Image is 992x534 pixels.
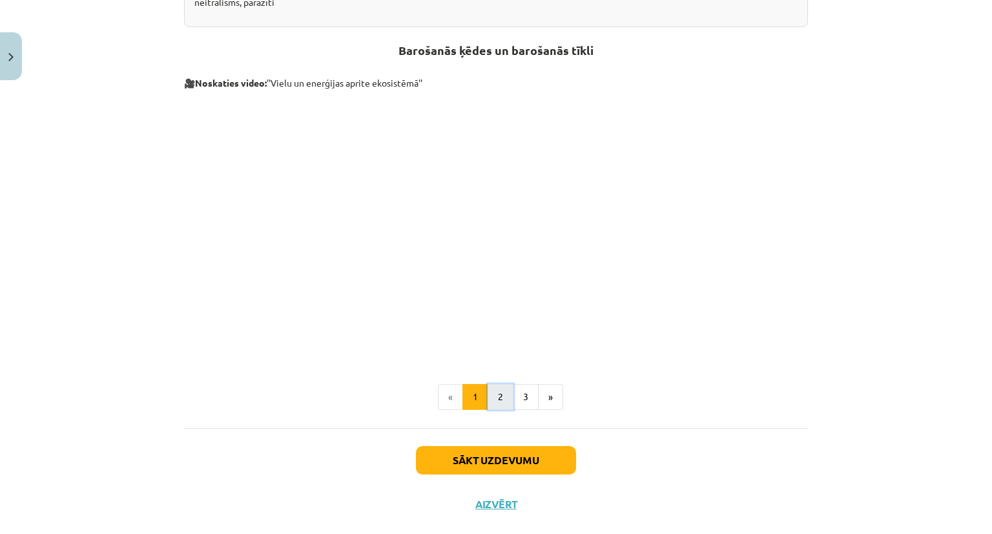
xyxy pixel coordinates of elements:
[195,77,267,89] strong: Noskaties video:
[184,384,808,410] nav: Page navigation example
[471,498,521,511] button: Aizvērt
[416,446,576,475] button: Sākt uzdevumu
[8,53,14,61] img: icon-close-lesson-0947bae3869378f0d4975bcd49f059093ad1ed9edebbc8119c70593378902aed.svg
[398,43,594,58] strong: Barošanās ķēdes un barošanās tīkli
[462,384,488,410] button: 1
[184,76,808,90] p: 🎥 ''Vielu un enerģijas aprite ekosistēmā''
[538,384,563,410] button: »
[488,384,513,410] button: 2
[513,384,539,410] button: 3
